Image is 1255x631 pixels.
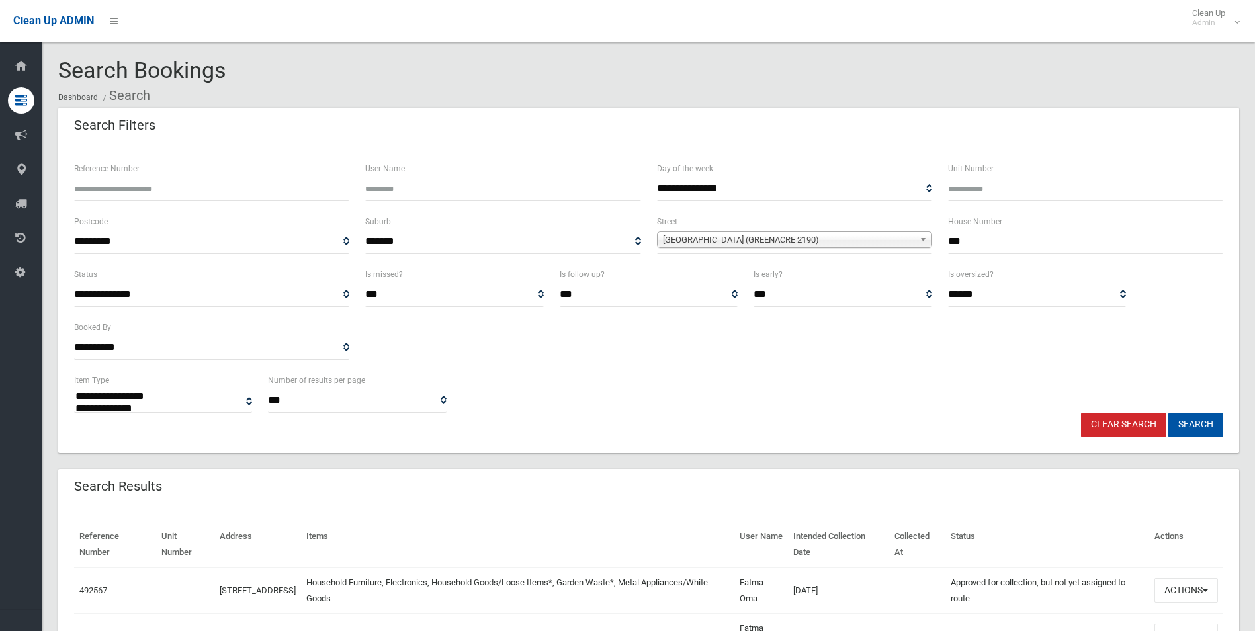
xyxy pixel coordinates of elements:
span: Search Bookings [58,57,226,83]
td: Household Furniture, Electronics, Household Goods/Loose Items*, Garden Waste*, Metal Appliances/W... [301,568,734,614]
th: Status [945,522,1149,568]
label: Street [657,214,677,229]
th: Items [301,522,734,568]
label: Status [74,267,97,282]
th: User Name [734,522,789,568]
th: Collected At [889,522,945,568]
td: Approved for collection, but not yet assigned to route [945,568,1149,614]
th: Intended Collection Date [788,522,889,568]
header: Search Filters [58,112,171,138]
label: House Number [948,214,1002,229]
a: Dashboard [58,93,98,102]
label: Booked By [74,320,111,335]
td: Fatma Oma [734,568,789,614]
label: Postcode [74,214,108,229]
button: Search [1168,413,1223,437]
a: [STREET_ADDRESS] [220,585,296,595]
span: [GEOGRAPHIC_DATA] (GREENACRE 2190) [663,232,914,248]
label: Is follow up? [560,267,605,282]
label: User Name [365,161,405,176]
label: Unit Number [948,161,994,176]
label: Is missed? [365,267,403,282]
span: Clean Up [1186,8,1238,28]
th: Actions [1149,522,1223,568]
span: Clean Up ADMIN [13,15,94,27]
label: Reference Number [74,161,140,176]
label: Day of the week [657,161,713,176]
label: Number of results per page [268,373,365,388]
label: Is oversized? [948,267,994,282]
a: Clear Search [1081,413,1166,437]
label: Is early? [754,267,783,282]
th: Address [214,522,301,568]
small: Admin [1192,18,1225,28]
header: Search Results [58,474,178,499]
th: Unit Number [156,522,214,568]
th: Reference Number [74,522,156,568]
td: [DATE] [788,568,889,614]
label: Suburb [365,214,391,229]
label: Item Type [74,373,109,388]
a: 492567 [79,585,107,595]
li: Search [100,83,150,108]
button: Actions [1154,578,1218,603]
